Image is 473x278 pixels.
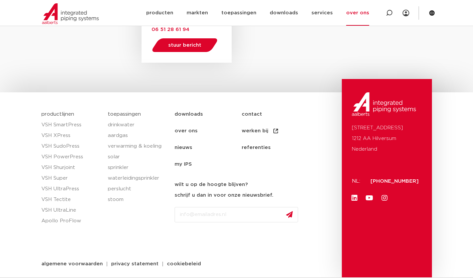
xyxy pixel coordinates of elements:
span: algemene voorwaarden [41,261,103,266]
a: verwarming & koeling [108,141,168,152]
a: VSH Super [41,173,101,184]
a: VSH XPress [41,130,101,141]
a: stoom [108,194,168,205]
a: over ons [175,123,242,139]
a: drinkwater [108,120,168,130]
iframe: reCAPTCHA [175,228,276,254]
a: cookiebeleid [162,261,206,266]
a: my IPS [175,156,242,173]
a: perslucht [108,184,168,194]
a: VSH UltraLine [41,205,101,216]
a: VSH SudoPress [41,141,101,152]
span: stuur bericht [168,43,201,48]
a: toepassingen [108,112,141,117]
span: cookiebeleid [167,261,201,266]
p: [STREET_ADDRESS] 1212 AA Hilversum Nederland [352,123,422,155]
a: VSH Shurjoint [41,162,101,173]
a: VSH SmartPress [41,120,101,130]
a: privacy statement [106,261,164,266]
a: Apollo ProFlow [41,216,101,226]
a: referenties [242,139,309,156]
nav: Menu [175,106,338,173]
a: algemene voorwaarden [36,261,108,266]
a: 06 51 28 61 94 [152,27,189,32]
a: sprinkler [108,162,168,173]
a: aardgas [108,130,168,141]
a: VSH PowerPress [41,152,101,162]
a: werken bij [242,123,309,139]
input: info@emailadres.nl [175,207,298,222]
a: VSH Tectite [41,194,101,205]
a: VSH UltraPress [41,184,101,194]
img: send.svg [286,211,293,218]
a: productlijnen [41,112,74,117]
a: nieuws [175,139,242,156]
strong: wilt u op de hoogte blijven? [175,182,248,187]
strong: schrijf u dan in voor onze nieuwsbrief. [175,193,273,198]
p: NL: [352,176,363,187]
span: privacy statement [111,261,159,266]
a: [PHONE_NUMBER] [371,179,419,184]
a: waterleidingsprinkler [108,173,168,184]
a: downloads [175,106,242,123]
a: solar [108,152,168,162]
a: contact [242,106,309,123]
